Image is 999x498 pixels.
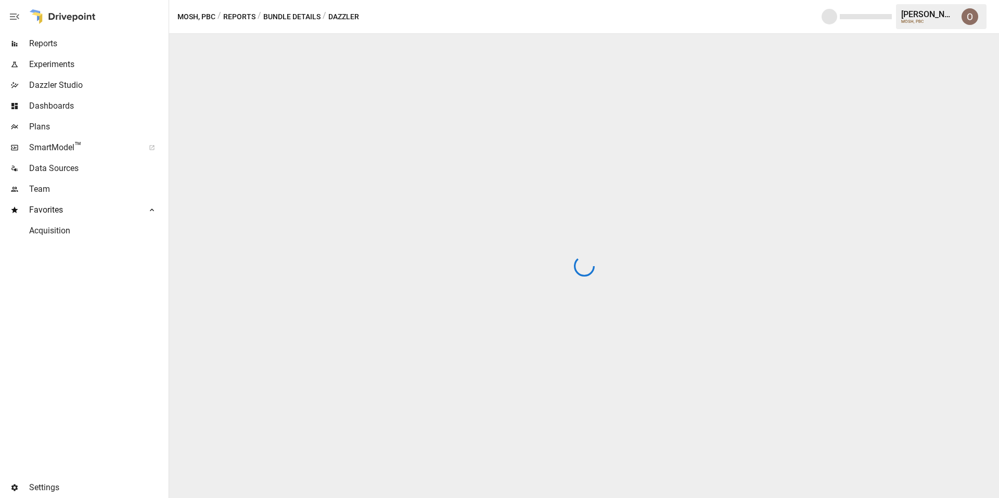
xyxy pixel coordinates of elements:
[29,481,166,494] span: Settings
[962,8,978,25] img: Oleksii Flok
[29,162,166,175] span: Data Sources
[29,37,166,50] span: Reports
[29,100,166,112] span: Dashboards
[258,10,261,23] div: /
[29,204,137,216] span: Favorites
[29,183,166,195] span: Team
[29,225,166,237] span: Acquisition
[29,141,137,154] span: SmartModel
[223,10,255,23] button: Reports
[29,58,166,71] span: Experiments
[29,79,166,91] span: Dazzler Studio
[901,19,955,24] div: MOSH, PBC
[177,10,215,23] button: MOSH, PBC
[29,121,166,133] span: Plans
[901,9,955,19] div: [PERSON_NAME]
[323,10,326,23] div: /
[955,2,984,31] button: Oleksii Flok
[74,140,82,153] span: ™
[263,10,321,23] button: Bundle Details
[217,10,221,23] div: /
